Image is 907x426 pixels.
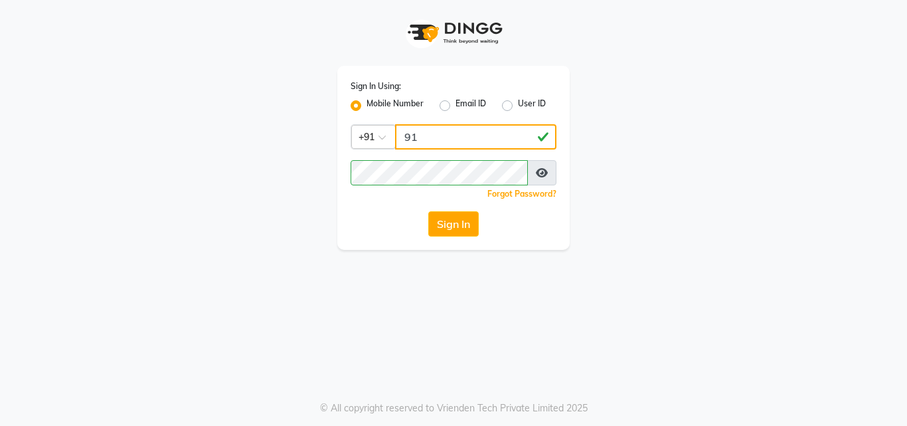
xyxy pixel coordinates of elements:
label: Sign In Using: [351,80,401,92]
img: logo1.svg [400,13,507,53]
input: Username [351,160,528,185]
input: Username [395,124,556,150]
label: Email ID [455,98,486,114]
label: User ID [518,98,546,114]
label: Mobile Number [367,98,424,114]
button: Sign In [428,211,479,237]
a: Forgot Password? [487,189,556,199]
